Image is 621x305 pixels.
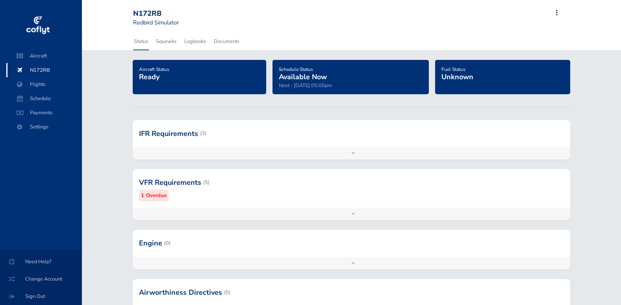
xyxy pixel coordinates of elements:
[9,289,72,303] span: Sign Out
[14,63,74,77] span: N172RB
[146,192,167,200] small: Overdue
[14,91,74,106] span: Schedule
[14,77,74,91] span: Flights
[139,66,169,73] span: Aircraft Status
[133,33,149,50] a: Status
[14,120,74,134] span: Settings
[133,19,179,26] small: Redbird Simulator
[441,72,473,82] span: Unknown
[133,9,190,18] div: N172RB
[213,33,240,50] a: Documents
[279,66,313,73] span: Schedule Status
[14,49,74,63] span: Aircraft
[14,106,74,120] span: Payments
[139,72,159,82] span: Ready
[279,82,332,89] span: Next - [DATE] 05:00pm
[184,33,207,50] a: Logbooks
[155,33,177,50] a: Squawks
[25,14,51,37] img: coflyt logo
[9,272,72,286] span: Change Account
[441,66,465,73] span: Fuel Status
[9,255,72,269] span: Need Help?
[279,64,327,82] a: Schedule StatusAvailable Now
[279,72,327,82] span: Available Now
